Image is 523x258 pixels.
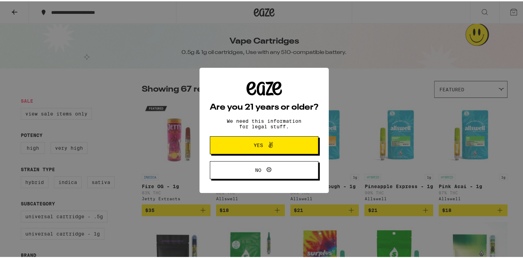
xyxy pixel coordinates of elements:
h2: Are you 21 years or older? [210,102,318,110]
button: No [210,160,318,178]
button: Yes [210,135,318,153]
span: Hi. Need any help? [4,5,50,10]
span: No [255,166,261,171]
span: Yes [254,141,263,146]
p: We need this information for legal stuff. [221,117,307,128]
